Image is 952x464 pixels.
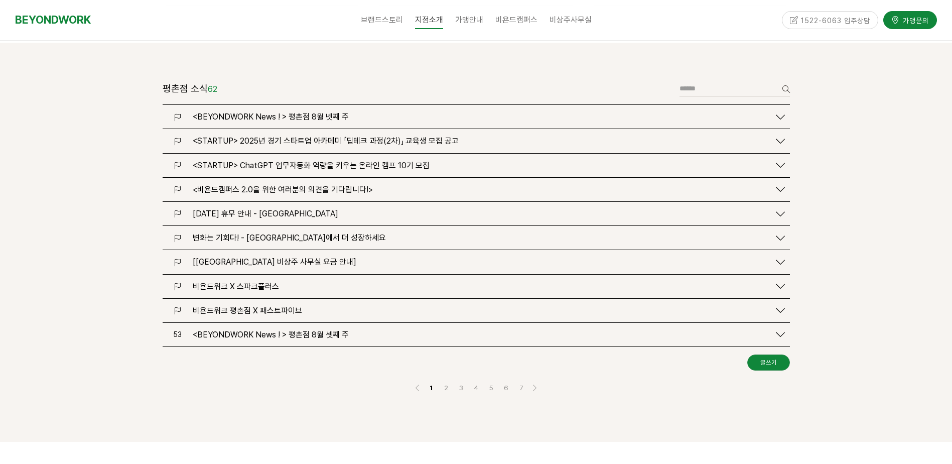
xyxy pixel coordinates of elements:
span: [DATE] 휴무 안내 - [GEOGRAPHIC_DATA] [193,209,338,218]
span: 브랜드스토리 [361,15,403,25]
span: <BEYONDWORK News ! > 평촌점 8월 넷째 주 [193,112,349,122]
em: 62 [208,84,217,94]
a: 5 [485,382,497,394]
a: 7 [515,382,527,394]
a: 6 [500,382,512,394]
span: 가맹안내 [455,15,483,25]
a: 2 [440,382,452,394]
span: <비욘드캠퍼스 2.0을 위한 여러분의 의견을 기다립니다!> [193,185,373,194]
header: 평촌점 소식 [163,80,217,97]
span: 변화는 기회다! - [GEOGRAPHIC_DATA]에서 더 성장하세요 [193,233,386,243]
span: 지점소개 [415,12,443,29]
span: <STARTUP> 2025년 경기 스타트업 아카데미 「딥테크 과정(2차)」 교육생 모집 공고 [193,136,459,146]
a: 지점소개 [409,8,449,33]
span: 비상주사무실 [550,15,592,25]
span: <BEYONDWORK News ! > 평촌점 8월 셋째 주 [193,330,349,339]
span: 비욘드워크 X 스파크플러스 [193,282,279,291]
a: 가맹문의 [883,11,937,29]
span: 비욘드워크 평촌점 X 패스트파이브 [193,306,302,315]
span: 비욘드캠퍼스 [495,15,537,25]
a: 비상주사무실 [543,8,598,33]
a: 가맹안내 [449,8,489,33]
span: 가맹문의 [900,15,929,25]
a: 3 [455,382,467,394]
span: 53 [173,330,182,338]
a: 4 [470,382,482,394]
a: BEYONDWORK [15,11,91,29]
span: [[GEOGRAPHIC_DATA] 비상주 사무실 요금 안내] [193,257,356,267]
a: 브랜드스토리 [355,8,409,33]
a: 1 [425,382,437,394]
a: 비욘드캠퍼스 [489,8,543,33]
span: <STARTUP> ChatGPT 업무자동화 역량을 키우는 온라인 캠프 10기 모집 [193,161,430,170]
a: 글쓰기 [747,355,790,371]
